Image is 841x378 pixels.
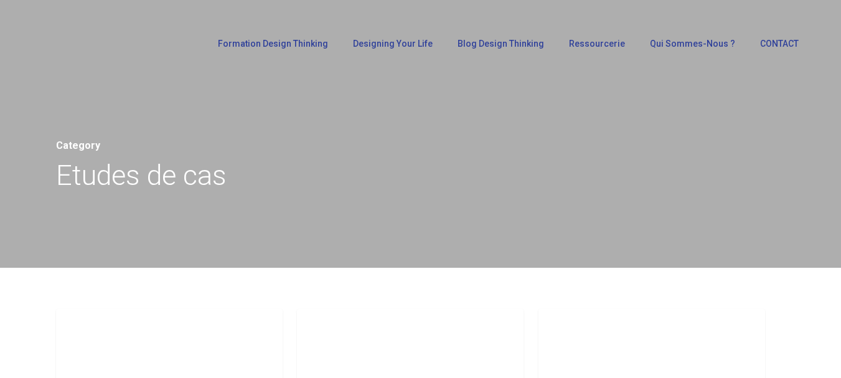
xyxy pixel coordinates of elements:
[56,156,785,196] h1: Etudes de cas
[760,39,799,49] span: CONTACT
[56,139,100,151] span: Category
[68,321,150,336] a: Etudes de cas
[458,39,544,49] span: Blog Design Thinking
[218,39,328,49] span: Formation Design Thinking
[353,39,433,49] span: Designing Your Life
[650,39,735,49] span: Qui sommes-nous ?
[754,39,805,48] a: CONTACT
[309,321,391,336] a: Etudes de cas
[569,39,625,49] span: Ressourcerie
[563,39,631,48] a: Ressourcerie
[644,39,741,48] a: Qui sommes-nous ?
[212,39,334,48] a: Formation Design Thinking
[551,321,632,336] a: Etudes de cas
[451,39,550,48] a: Blog Design Thinking
[347,39,439,48] a: Designing Your Life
